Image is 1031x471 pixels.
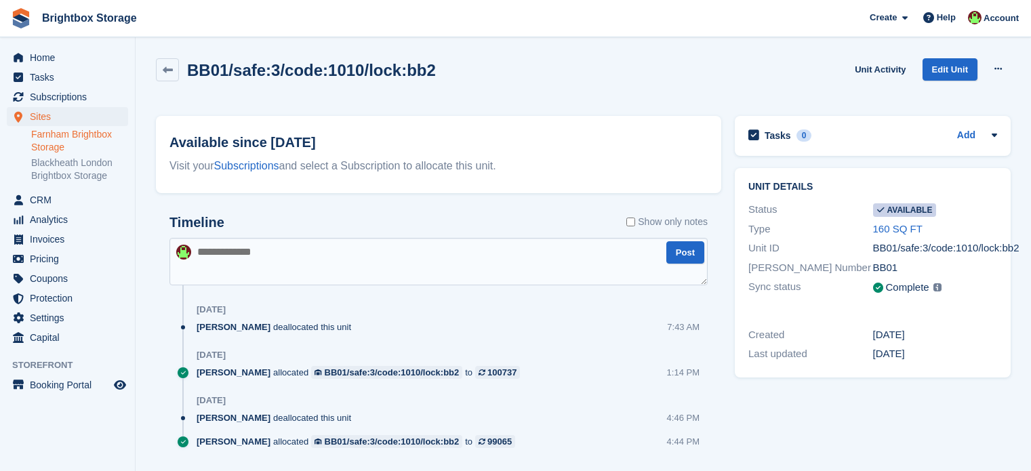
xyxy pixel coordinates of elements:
[937,11,956,24] span: Help
[112,377,128,393] a: Preview store
[30,210,111,229] span: Analytics
[30,308,111,327] span: Settings
[30,230,111,249] span: Invoices
[870,11,897,24] span: Create
[30,48,111,67] span: Home
[933,283,942,291] img: icon-info-grey-7440780725fd019a000dd9b08b2336e03edf1995a4989e88bcd33f0948082b44.svg
[30,68,111,87] span: Tasks
[197,350,226,361] div: [DATE]
[12,359,135,372] span: Storefront
[7,68,128,87] a: menu
[748,327,873,343] div: Created
[748,222,873,237] div: Type
[7,308,128,327] a: menu
[886,280,929,295] div: Complete
[31,157,128,182] a: Blackheath London Brightbox Storage
[30,289,111,308] span: Protection
[748,279,873,296] div: Sync status
[7,87,128,106] a: menu
[667,411,700,424] div: 4:46 PM
[169,158,708,174] div: Visit your and select a Subscription to allocate this unit.
[30,269,111,288] span: Coupons
[214,160,279,171] a: Subscriptions
[968,11,982,24] img: Marlena
[197,304,226,315] div: [DATE]
[475,366,520,379] a: 100737
[7,328,128,347] a: menu
[7,210,128,229] a: menu
[197,395,226,406] div: [DATE]
[873,203,937,217] span: Available
[169,132,708,152] h2: Available since [DATE]
[873,241,998,256] div: BB01/safe:3/code:1010/lock:bb2
[873,327,998,343] div: [DATE]
[31,128,128,154] a: Farnham Brightbox Storage
[197,366,270,379] span: [PERSON_NAME]
[849,58,911,81] a: Unit Activity
[765,129,791,142] h2: Tasks
[748,202,873,218] div: Status
[873,346,998,362] div: [DATE]
[487,435,512,448] div: 99065
[37,7,142,29] a: Brightbox Storage
[30,375,111,394] span: Booking Portal
[11,8,31,28] img: stora-icon-8386f47178a22dfd0bd8f6a31ec36ba5ce8667c1dd55bd0f319d3a0aa187defe.svg
[873,260,998,276] div: BB01
[187,61,436,79] h2: BB01/safe:3/code:1010/lock:bb2
[626,215,635,229] input: Show only notes
[197,366,527,379] div: allocated to
[666,241,704,264] button: Post
[7,48,128,67] a: menu
[873,223,923,234] a: 160 SQ FT
[748,241,873,256] div: Unit ID
[197,411,358,424] div: deallocated this unit
[667,435,700,448] div: 4:44 PM
[7,249,128,268] a: menu
[30,249,111,268] span: Pricing
[197,321,270,333] span: [PERSON_NAME]
[325,435,460,448] div: BB01/safe:3/code:1010/lock:bb2
[311,366,462,379] a: BB01/safe:3/code:1010/lock:bb2
[176,245,191,260] img: Marlena
[748,346,873,362] div: Last updated
[957,128,975,144] a: Add
[197,411,270,424] span: [PERSON_NAME]
[796,129,812,142] div: 0
[30,328,111,347] span: Capital
[311,435,462,448] a: BB01/safe:3/code:1010/lock:bb2
[487,366,517,379] div: 100737
[984,12,1019,25] span: Account
[30,107,111,126] span: Sites
[7,190,128,209] a: menu
[30,87,111,106] span: Subscriptions
[197,435,522,448] div: allocated to
[197,435,270,448] span: [PERSON_NAME]
[7,375,128,394] a: menu
[667,366,700,379] div: 1:14 PM
[197,321,358,333] div: deallocated this unit
[7,269,128,288] a: menu
[667,321,700,333] div: 7:43 AM
[626,215,708,229] label: Show only notes
[30,190,111,209] span: CRM
[475,435,515,448] a: 99065
[325,366,460,379] div: BB01/safe:3/code:1010/lock:bb2
[169,215,224,230] h2: Timeline
[923,58,977,81] a: Edit Unit
[7,107,128,126] a: menu
[748,260,873,276] div: [PERSON_NAME] Number
[7,230,128,249] a: menu
[748,182,997,192] h2: Unit details
[7,289,128,308] a: menu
